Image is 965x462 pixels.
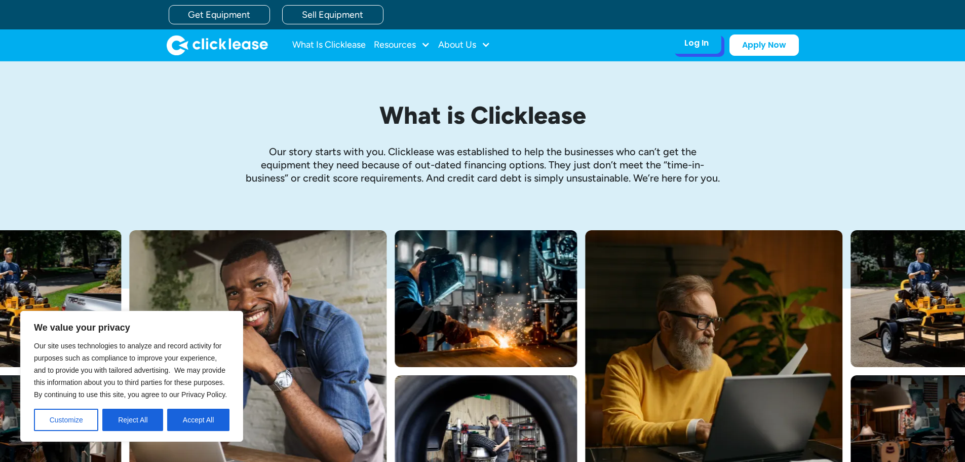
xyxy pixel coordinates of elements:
[20,311,243,442] div: We value your privacy
[292,35,366,55] a: What Is Clicklease
[729,34,799,56] a: Apply Now
[684,38,709,48] div: Log In
[167,35,268,55] img: Clicklease logo
[395,230,577,367] img: A welder in a large mask working on a large pipe
[245,145,721,185] p: Our story starts with you. Clicklease was established to help the businesses who can’t get the eq...
[167,409,229,431] button: Accept All
[282,5,383,24] a: Sell Equipment
[245,102,721,129] h1: What is Clicklease
[34,409,98,431] button: Customize
[374,35,430,55] div: Resources
[102,409,163,431] button: Reject All
[438,35,490,55] div: About Us
[34,322,229,334] p: We value your privacy
[167,35,268,55] a: home
[169,5,270,24] a: Get Equipment
[34,342,227,399] span: Our site uses technologies to analyze and record activity for purposes such as compliance to impr...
